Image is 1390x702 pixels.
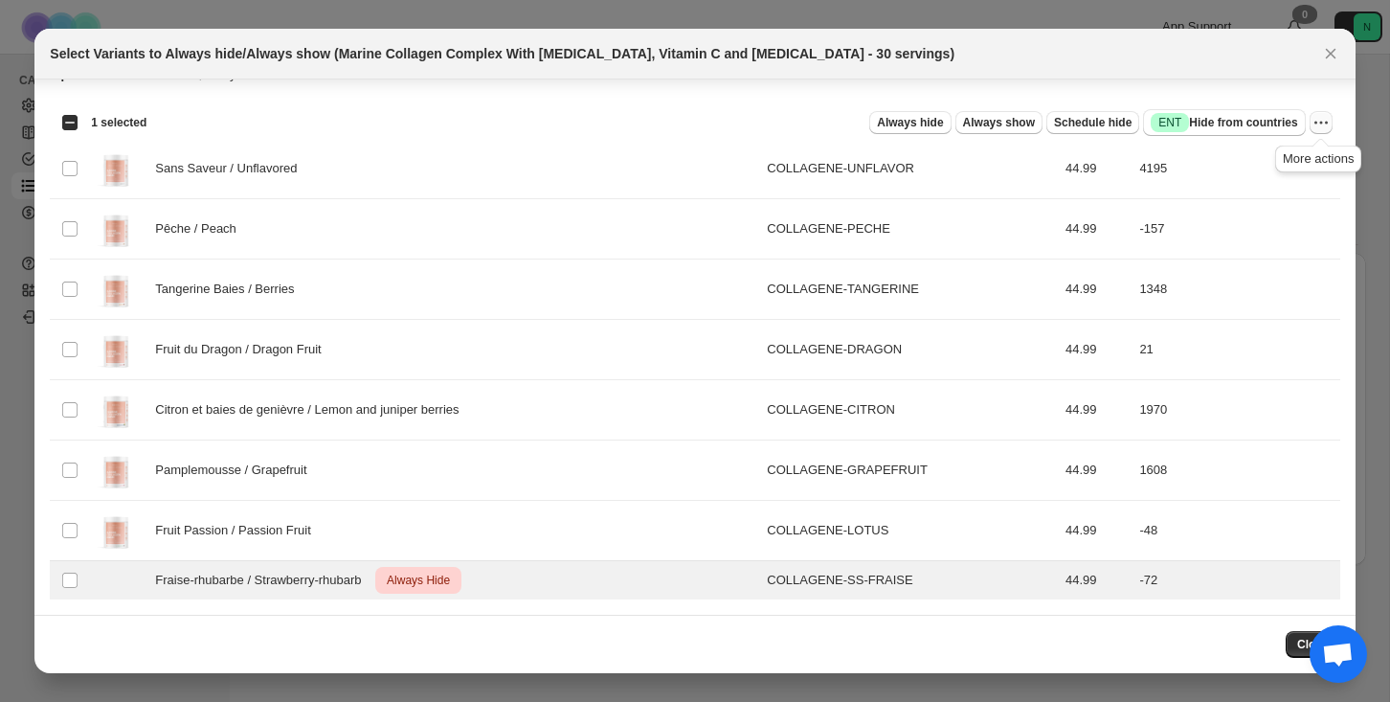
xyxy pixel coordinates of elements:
button: Close [1317,40,1344,67]
span: Tangerine Baies / Berries [155,280,304,299]
td: 44.99 [1060,320,1133,380]
td: COLLAGENE-DRAGON [761,320,1060,380]
td: 4195 [1133,139,1339,199]
td: COLLAGENE-TANGERINE [761,260,1060,320]
img: COLLAGEN-NOFLAVOR-NEW.webp [92,145,140,192]
img: COLLAGEN-DRAGONFRUIT-NEW.webp [92,326,140,374]
td: -48 [1133,501,1339,561]
span: Fraise-rhubarbe / Strawberry-rhubarb [155,571,371,590]
td: 44.99 [1060,380,1133,441]
td: COLLAGENE-PECHE [761,199,1060,260]
button: Schedule hide [1046,111,1139,134]
img: COLLAGEN-GRAPEFRUIT-NEW.webp [92,446,140,494]
td: 44.99 [1060,139,1133,199]
span: Hide from countries [1151,113,1297,132]
span: Pamplemousse / Grapefruit [155,461,317,480]
span: Fruit du Dragon / Dragon Fruit [155,340,331,359]
span: Fruit Passion / Passion Fruit [155,521,321,540]
span: Citron et baies de genièvre / Lemon and juniper berries [155,400,469,419]
td: COLLAGENE-UNFLAVOR [761,139,1060,199]
span: Close [1297,637,1329,652]
h2: Select Variants to Always hide/Always show (Marine Collagen Complex With [MEDICAL_DATA], Vitamin ... [50,44,954,63]
span: Sans Saveur / Unflavored [155,159,307,178]
td: 1970 [1133,380,1339,441]
span: Always hide [877,115,943,130]
td: 21 [1133,320,1339,380]
button: Always hide [869,111,951,134]
span: Schedule hide [1054,115,1132,130]
td: 44.99 [1060,501,1133,561]
button: SuccessENTHide from countries [1143,109,1305,136]
span: Always show [963,115,1035,130]
td: 44.99 [1060,561,1133,600]
span: 1 selected [91,115,146,130]
td: -157 [1133,199,1339,260]
button: Always show [955,111,1042,134]
img: COLLAGEN-PEACH-NEW.webp [92,205,140,253]
div: Open chat [1310,625,1367,683]
td: COLLAGENE-SS-FRAISE [761,561,1060,600]
td: COLLAGENE-GRAPEFRUIT [761,441,1060,501]
span: ENT [1158,115,1181,130]
td: COLLAGENE-LOTUS [761,501,1060,561]
button: More actions [1310,111,1333,134]
img: COLLAGEN-TANGERINES-NEW.webp [92,265,140,313]
td: COLLAGENE-CITRON [761,380,1060,441]
button: Close [1286,631,1340,658]
td: 44.99 [1060,199,1133,260]
img: COLLAGEN-LOTUS-NEW.webp [92,507,140,555]
td: 1348 [1133,260,1339,320]
td: 44.99 [1060,441,1133,501]
img: COLLAGEN-CITRON-NEW.webp [92,386,140,434]
span: Pêche / Peach [155,219,246,238]
td: 1608 [1133,441,1339,501]
span: Always Hide [383,569,454,592]
td: -72 [1133,561,1339,600]
td: 44.99 [1060,260,1133,320]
